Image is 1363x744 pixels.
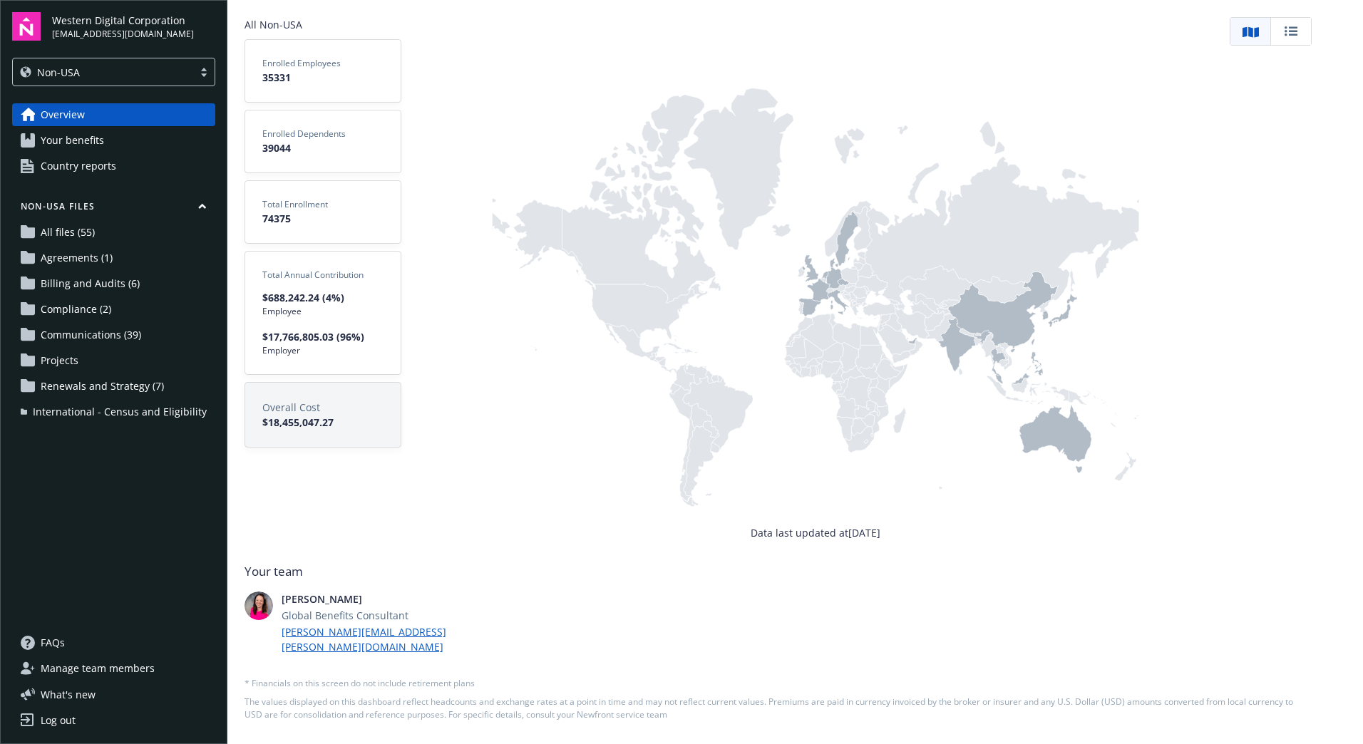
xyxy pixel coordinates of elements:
div: Log out [41,709,76,732]
span: What ' s new [41,687,96,702]
span: Data last updated at [DATE] [751,525,880,540]
img: navigator-logo.svg [12,12,41,41]
a: Country reports [12,155,215,177]
span: Compliance (2) [41,298,111,321]
a: Renewals and Strategy (7) [12,375,215,398]
a: All files (55) [12,221,215,244]
a: Agreements (1) [12,247,215,269]
a: Manage team members [12,657,215,680]
a: Projects [12,349,215,372]
span: Your benefits [41,129,104,152]
a: Communications (39) [12,324,215,346]
a: Your benefits [12,129,215,152]
span: Agreements (1) [41,247,113,269]
span: [EMAIL_ADDRESS][DOMAIN_NAME] [52,28,194,41]
span: 74375 [262,211,384,226]
span: Global Benefits Consultant [282,608,449,623]
span: * Financials on this screen do not include retirement plans [245,677,1312,690]
span: 35331 [262,70,384,85]
span: 39044 [262,140,384,155]
span: Country reports [41,155,116,177]
span: Overview [41,103,85,126]
span: Renewals and Strategy (7) [41,375,164,398]
span: Non-USA [37,65,80,80]
a: FAQs [12,631,215,654]
span: Projects [41,349,78,372]
button: What's new [12,687,118,702]
span: Non-USA [20,65,186,80]
span: Your team [245,563,1312,580]
span: Enrolled Dependents [262,128,384,140]
a: International - Census and Eligibility [12,401,215,423]
img: photo [245,591,273,620]
span: $18,455,047.27 [262,415,384,430]
span: Western Digital Corporation [52,13,194,28]
button: Non-USA Files [12,200,215,218]
span: All Non-USA [245,17,401,32]
span: Enrolled Employees [262,57,384,70]
span: Billing and Audits (6) [41,272,140,295]
span: Overall Cost [262,400,384,415]
span: Total Annual Contribution [262,269,384,281]
span: Manage team members [41,657,155,680]
span: Total Enrollment [262,198,384,211]
span: Employee [262,305,384,318]
button: Western Digital Corporation[EMAIL_ADDRESS][DOMAIN_NAME] [52,12,215,41]
span: FAQs [41,631,65,654]
a: Overview [12,103,215,126]
a: [PERSON_NAME][EMAIL_ADDRESS][PERSON_NAME][DOMAIN_NAME] [282,624,449,654]
span: Employer [262,344,384,357]
span: All files (55) [41,221,95,244]
span: $688,242.24 (4%) [262,290,384,305]
span: Communications (39) [41,324,141,346]
span: The values displayed on this dashboard reflect headcounts and exchange rates at a point in time a... [245,696,1312,721]
a: Billing and Audits (6) [12,272,215,295]
span: $17,766,805.03 (96%) [262,329,384,344]
span: International - Census and Eligibility [33,401,207,423]
a: Compliance (2) [12,298,215,321]
span: [PERSON_NAME] [282,591,449,606]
